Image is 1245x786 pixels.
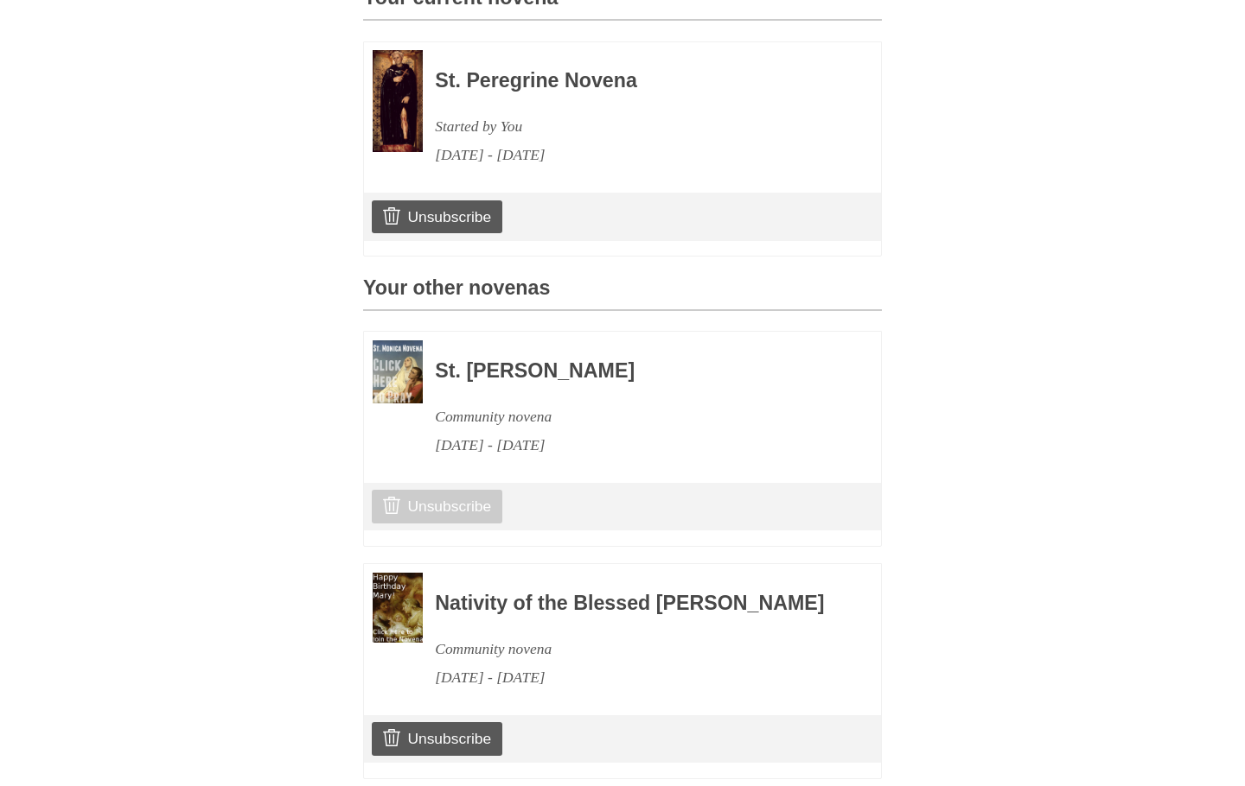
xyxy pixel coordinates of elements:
[435,141,834,169] div: [DATE] - [DATE]
[435,360,834,383] h3: St. [PERSON_NAME]
[372,490,502,523] a: Unsubscribe
[435,403,834,431] div: Community novena
[435,70,834,92] h3: St. Peregrine Novena
[373,573,423,643] img: Novena image
[373,50,423,152] img: Novena image
[435,431,834,460] div: [DATE] - [DATE]
[435,663,834,692] div: [DATE] - [DATE]
[372,722,502,755] a: Unsubscribe
[363,277,882,311] h3: Your other novenas
[373,340,423,403] img: Novena image
[372,200,502,233] a: Unsubscribe
[435,112,834,141] div: Started by You
[435,635,834,663] div: Community novena
[435,593,834,615] h3: Nativity of the Blessed [PERSON_NAME]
